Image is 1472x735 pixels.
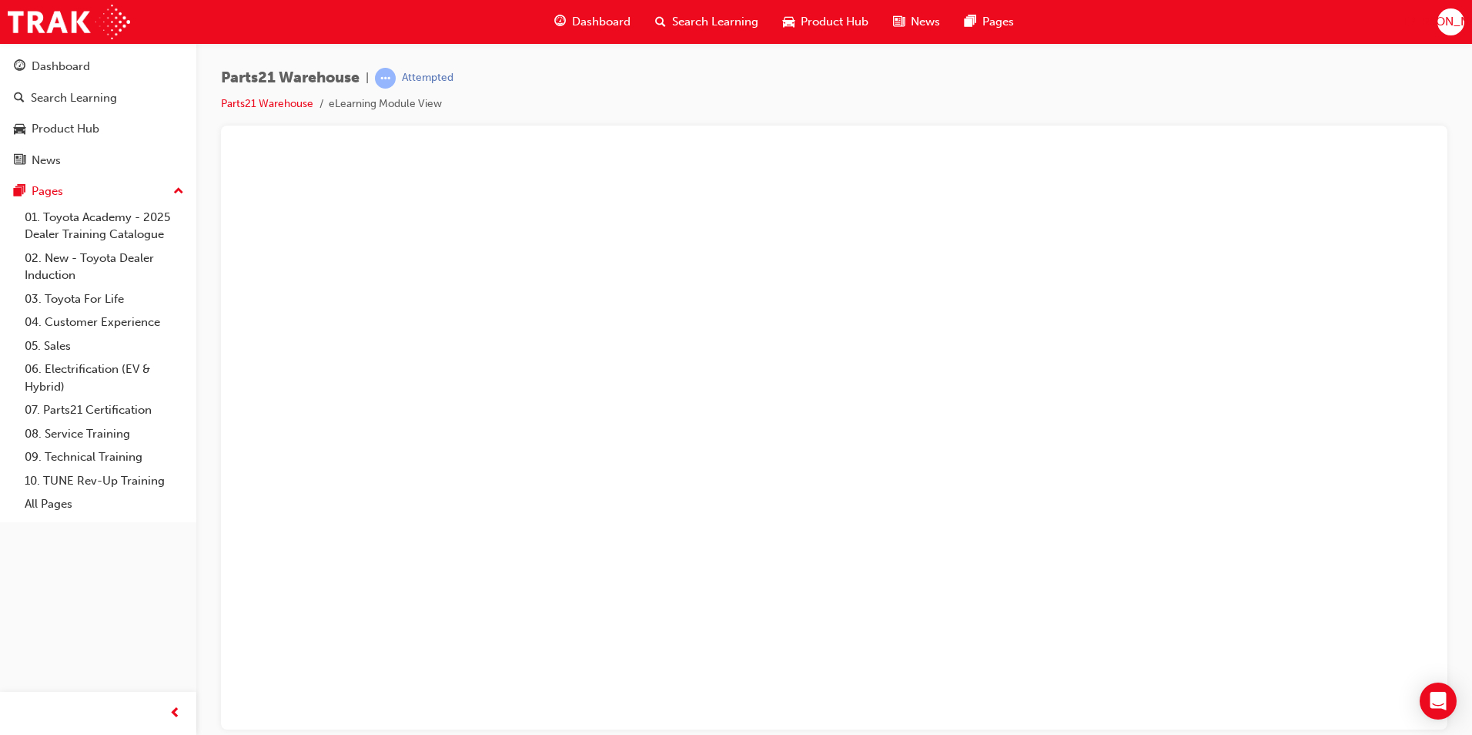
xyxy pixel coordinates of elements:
[32,152,61,169] div: News
[6,146,190,175] a: News
[18,287,190,311] a: 03. Toyota For Life
[14,154,25,168] span: news-icon
[6,177,190,206] button: Pages
[18,422,190,446] a: 08. Service Training
[643,6,771,38] a: search-iconSearch Learning
[982,13,1014,31] span: Pages
[375,68,396,89] span: learningRecordVerb_ATTEMPT-icon
[14,185,25,199] span: pages-icon
[32,58,90,76] div: Dashboard
[965,12,976,32] span: pages-icon
[554,12,566,32] span: guage-icon
[18,310,190,334] a: 04. Customer Experience
[18,492,190,516] a: All Pages
[32,120,99,138] div: Product Hub
[14,60,25,74] span: guage-icon
[18,469,190,493] a: 10. TUNE Rev-Up Training
[1437,8,1464,35] button: [PERSON_NAME]
[329,96,442,113] li: eLearning Module View
[14,123,25,136] span: car-icon
[8,5,130,39] img: Trak
[18,247,190,287] a: 02. New - Toyota Dealer Induction
[6,52,190,81] a: Dashboard
[881,6,952,38] a: news-iconNews
[169,704,181,723] span: prev-icon
[801,13,868,31] span: Product Hub
[893,12,905,32] span: news-icon
[572,13,631,31] span: Dashboard
[366,69,369,87] span: |
[655,12,666,32] span: search-icon
[14,92,25,106] span: search-icon
[6,49,190,177] button: DashboardSearch LearningProduct HubNews
[783,12,795,32] span: car-icon
[18,334,190,358] a: 05. Sales
[6,115,190,143] a: Product Hub
[402,71,453,86] div: Attempted
[221,97,313,110] a: Parts21 Warehouse
[1420,683,1457,720] div: Open Intercom Messenger
[31,89,117,107] div: Search Learning
[771,6,881,38] a: car-iconProduct Hub
[911,13,940,31] span: News
[32,183,63,200] div: Pages
[18,445,190,469] a: 09. Technical Training
[952,6,1026,38] a: pages-iconPages
[173,182,184,202] span: up-icon
[672,13,758,31] span: Search Learning
[221,69,360,87] span: Parts21 Warehouse
[542,6,643,38] a: guage-iconDashboard
[18,357,190,398] a: 06. Electrification (EV & Hybrid)
[18,398,190,422] a: 07. Parts21 Certification
[6,84,190,112] a: Search Learning
[18,206,190,247] a: 01. Toyota Academy - 2025 Dealer Training Catalogue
